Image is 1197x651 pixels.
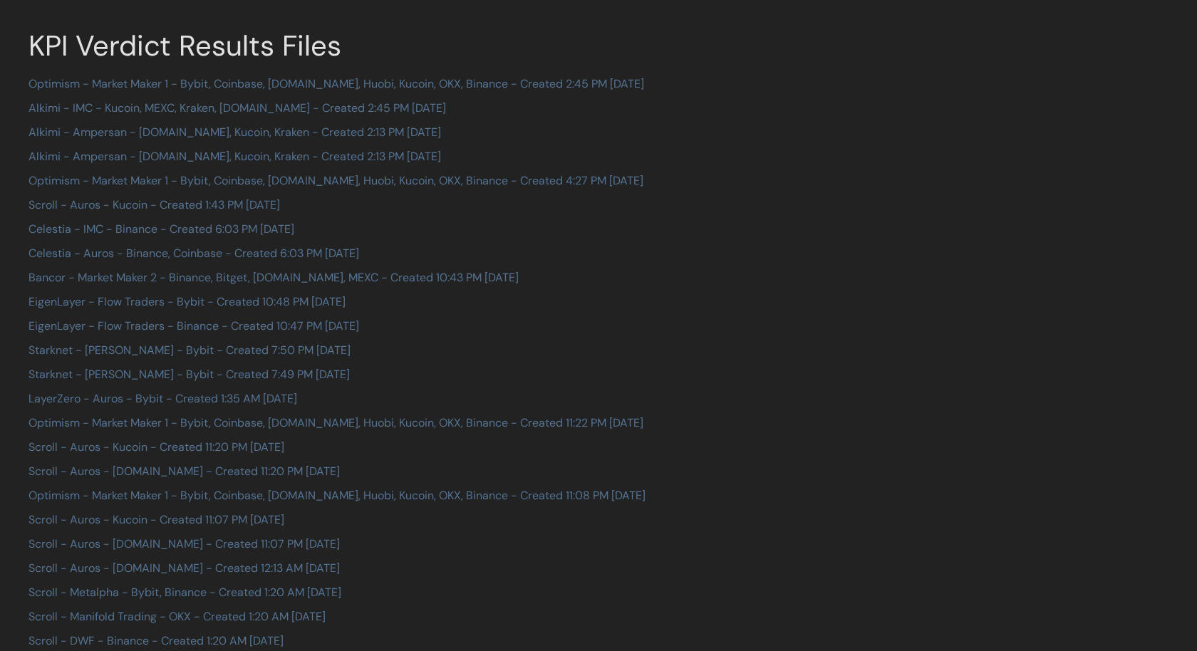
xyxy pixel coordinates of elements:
[28,76,644,91] a: Optimism - Market Maker 1 - Bybit, Coinbase, [DOMAIN_NAME], Huobi, Kucoin, OKX, Binance - Created...
[28,415,643,430] a: Optimism - Market Maker 1 - Bybit, Coinbase, [DOMAIN_NAME], Huobi, Kucoin, OKX, Binance - Created...
[28,149,441,164] a: Alkimi - Ampersan - [DOMAIN_NAME], Kucoin, Kraken - Created 2:13 PM [DATE]
[28,391,297,406] a: LayerZero - Auros - Bybit - Created 1:35 AM [DATE]
[28,464,340,479] a: Scroll - Auros - [DOMAIN_NAME] - Created 11:20 PM [DATE]
[28,125,441,140] a: Alkimi - Ampersan - [DOMAIN_NAME], Kucoin, Kraken - Created 2:13 PM [DATE]
[28,343,351,358] a: Starknet - [PERSON_NAME] - Bybit - Created 7:50 PM [DATE]
[28,173,643,188] a: Optimism - Market Maker 1 - Bybit, Coinbase, [DOMAIN_NAME], Huobi, Kucoin, OKX, Binance - Created...
[28,488,646,503] a: Optimism - Market Maker 1 - Bybit, Coinbase, [DOMAIN_NAME], Huobi, Kucoin, OKX, Binance - Created...
[28,609,326,624] a: Scroll - Manifold Trading - OKX - Created 1:20 AM [DATE]
[28,318,359,333] a: EigenLayer - Flow Traders - Binance - Created 10:47 PM [DATE]
[28,633,284,648] a: Scroll - DWF - Binance - Created 1:20 AM [DATE]
[28,367,350,382] a: Starknet - [PERSON_NAME] - Bybit - Created 7:49 PM [DATE]
[28,294,346,309] a: EigenLayer - Flow Traders - Bybit - Created 10:48 PM [DATE]
[28,512,284,527] a: Scroll - Auros - Kucoin - Created 11:07 PM [DATE]
[28,28,1197,63] h1: KPI Verdict Results Files
[28,585,341,600] a: Scroll - Metalpha - Bybit, Binance - Created 1:20 AM [DATE]
[28,536,340,551] a: Scroll - Auros - [DOMAIN_NAME] - Created 11:07 PM [DATE]
[28,246,359,261] a: Celestia - Auros - Binance, Coinbase - Created 6:03 PM [DATE]
[28,100,446,115] a: Alkimi - IMC - Kucoin, MEXC, Kraken, [DOMAIN_NAME] - Created 2:45 PM [DATE]
[28,270,519,285] a: Bancor - Market Maker 2 - Binance, Bitget, [DOMAIN_NAME], MEXC - Created 10:43 PM [DATE]
[28,561,340,576] a: Scroll - Auros - [DOMAIN_NAME] - Created 12:13 AM [DATE]
[28,197,280,212] a: Scroll - Auros - Kucoin - Created 1:43 PM [DATE]
[28,222,294,236] a: Celestia - IMC - Binance - Created 6:03 PM [DATE]
[28,439,284,454] a: Scroll - Auros - Kucoin - Created 11:20 PM [DATE]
